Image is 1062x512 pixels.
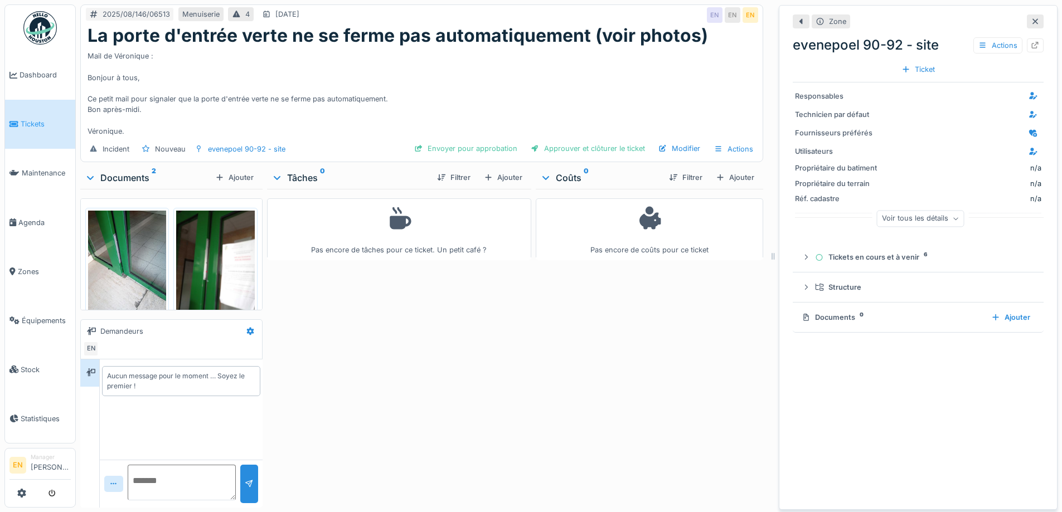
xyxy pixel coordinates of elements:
span: Maintenance [22,168,71,178]
div: Filtrer [433,170,475,185]
span: Zones [18,266,71,277]
div: EN [725,7,740,23]
a: Agenda [5,198,75,247]
div: Technicien par défaut [795,109,879,120]
div: Demandeurs [100,326,143,337]
a: Maintenance [5,149,75,198]
li: EN [9,457,26,474]
div: Tickets en cours et à venir [815,252,1030,262]
div: Manager [31,453,71,461]
div: Utilisateurs [795,146,879,157]
span: Statistiques [21,413,71,424]
sup: 0 [320,171,325,184]
div: n/a [883,193,1041,204]
span: Dashboard [20,70,71,80]
li: [PERSON_NAME] [31,453,71,477]
sup: 0 [584,171,589,184]
div: Zone [829,16,846,27]
div: 2025/08/146/06513 [103,9,170,19]
div: EN [743,7,758,23]
div: Menuiserie [182,9,220,19]
div: Aucun message pour le moment … Soyez le premier ! [107,371,255,391]
a: Dashboard [5,51,75,100]
a: Stock [5,345,75,394]
div: Nouveau [155,144,186,154]
div: Actions [973,37,1022,53]
div: 4 [245,9,250,19]
img: Badge_color-CXgf-gQk.svg [23,11,57,45]
div: EN [83,341,99,357]
div: Mail de Véronique : Bonjour à tous, Ce petit mail pour signaler que la porte d'entrée verte ne se... [88,46,756,136]
div: Ajouter [711,170,759,185]
sup: 2 [152,171,156,184]
summary: Structure [797,277,1039,298]
div: Ajouter [479,170,527,185]
summary: Documents0Ajouter [797,307,1039,328]
div: Ajouter [211,170,258,185]
img: rfex73vrk7y0jzmayvr0rz4x8l7r [176,211,254,315]
div: Ticket [897,62,939,77]
span: Tickets [21,119,71,129]
div: Modifier [654,141,705,156]
div: Propriétaire du batiment [795,163,879,173]
a: Statistiques [5,394,75,443]
h1: La porte d'entrée verte ne se ferme pas automatiquement (voir photos) [88,25,708,46]
div: Réf. cadastre [795,193,879,204]
div: Envoyer pour approbation [410,141,522,156]
div: Coûts [540,171,660,184]
div: Pas encore de tâches pour ce ticket. Un petit café ? [274,203,524,255]
div: n/a [1030,163,1041,173]
div: n/a [883,178,1041,189]
img: 4lm812o96fjf5gyprkn8zhcoikma [88,211,166,315]
a: EN Manager[PERSON_NAME] [9,453,71,480]
div: Tâches [271,171,428,184]
div: Documents [85,171,211,184]
div: Ajouter [987,310,1035,325]
div: Pas encore de coûts pour ce ticket [543,203,756,255]
div: evenepoel 90-92 - site [793,35,1044,55]
div: Propriétaire du terrain [795,178,879,189]
div: [DATE] [275,9,299,19]
div: Voir tous les détails [877,211,964,227]
div: Approuver et clôturer le ticket [526,141,649,156]
span: Stock [21,364,71,375]
a: Zones [5,247,75,296]
div: Incident [103,144,129,154]
div: Documents [802,312,982,323]
div: Filtrer [665,170,707,185]
div: Actions [709,141,758,157]
span: Agenda [18,217,71,228]
div: evenepoel 90-92 - site [208,144,285,154]
div: Responsables [795,91,879,101]
div: EN [707,7,722,23]
span: Équipements [22,315,71,326]
summary: Tickets en cours et à venir6 [797,247,1039,268]
a: Tickets [5,100,75,149]
div: Structure [815,282,1030,292]
div: Fournisseurs préférés [795,128,879,138]
a: Équipements [5,296,75,345]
